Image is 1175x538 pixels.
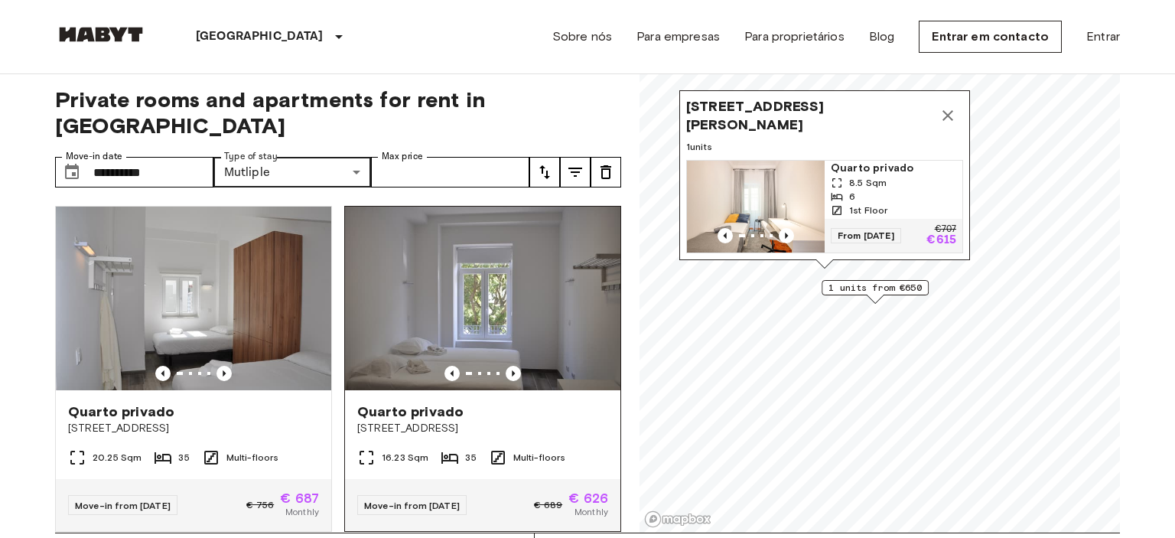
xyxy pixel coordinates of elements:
[68,403,174,421] span: Quarto privado
[66,150,122,163] label: Move-in date
[574,505,608,519] span: Monthly
[560,157,591,187] button: tune
[55,86,621,139] span: Private rooms and apartments for rent in [GEOGRAPHIC_DATA]
[382,451,428,465] span: 16.23 Sqm
[216,366,232,381] button: Previous image
[344,206,621,532] a: Marketing picture of unit PT-17-010-001-14HPrevious imagePrevious imageQuarto privado[STREET_ADDR...
[744,28,845,46] a: Para proprietários
[534,498,562,512] span: € 689
[919,21,1062,53] a: Entrar em contacto
[382,150,423,163] label: Max price
[679,90,970,269] div: Map marker
[568,491,608,505] span: € 626
[849,204,887,217] span: 1st Floor
[357,421,608,436] span: [STREET_ADDRESS]
[644,510,711,528] a: Mapbox logo
[718,228,733,243] button: Previous image
[686,140,963,154] span: 1 units
[529,157,560,187] button: tune
[686,160,963,253] a: Marketing picture of unit PT-17-016-001-05Previous imagePrevious imageQuarto privado8.5 Sqm61st F...
[935,225,956,234] p: €707
[75,500,171,511] span: Move-in from [DATE]
[55,206,332,532] a: Marketing picture of unit PT-17-010-001-35HPrevious imagePrevious imageQuarto privado[STREET_ADDR...
[1086,28,1120,46] a: Entrar
[93,451,142,465] span: 20.25 Sqm
[280,491,319,505] span: € 687
[640,68,1120,533] canvas: Map
[364,500,460,511] span: Move-in from [DATE]
[849,176,887,190] span: 8.5 Sqm
[552,28,612,46] a: Sobre nós
[687,161,825,253] img: Marketing picture of unit PT-17-016-001-05
[591,157,621,187] button: tune
[444,366,460,381] button: Previous image
[849,190,855,204] span: 6
[68,421,319,436] span: [STREET_ADDRESS]
[213,157,372,187] div: Mutliple
[57,157,87,187] button: Choose date, selected date is 2 Sep 2025
[828,281,922,295] span: 1 units from €650
[155,366,171,381] button: Previous image
[869,28,895,46] a: Blog
[831,228,901,243] span: From [DATE]
[345,207,620,390] img: Marketing picture of unit PT-17-010-001-14H
[178,451,189,465] span: 35
[465,451,476,465] span: 35
[224,150,278,163] label: Type of stay
[55,27,147,42] img: Habyt
[506,366,521,381] button: Previous image
[357,403,464,421] span: Quarto privado
[56,207,331,390] img: Marketing picture of unit PT-17-010-001-35H
[822,280,929,304] div: Map marker
[779,228,794,243] button: Previous image
[196,28,324,46] p: [GEOGRAPHIC_DATA]
[285,505,319,519] span: Monthly
[513,451,566,465] span: Multi-floors
[226,451,279,465] span: Multi-floors
[831,161,956,176] span: Quarto privado
[246,498,274,512] span: € 756
[636,28,720,46] a: Para empresas
[926,234,956,246] p: €615
[686,97,933,134] span: [STREET_ADDRESS][PERSON_NAME]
